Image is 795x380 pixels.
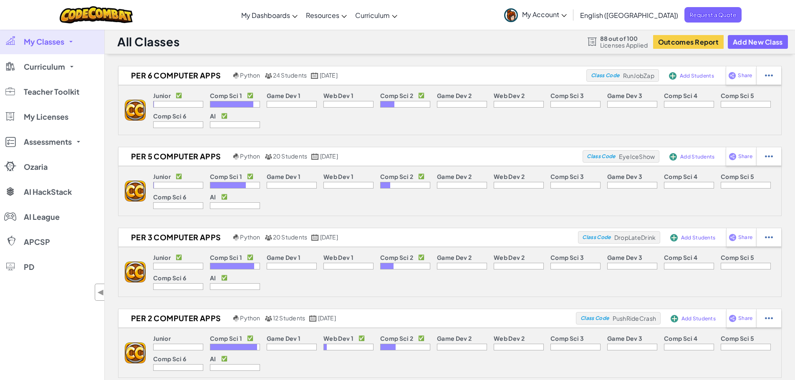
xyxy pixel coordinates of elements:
img: IconAddStudents.svg [669,72,676,80]
span: AI HackStack [24,188,72,196]
img: IconStudentEllipsis.svg [765,234,773,241]
a: Curriculum [351,4,401,26]
span: Add Students [681,316,716,321]
p: Comp Sci 3 [550,335,584,342]
a: My Dashboards [237,4,302,26]
span: Add Students [680,154,714,159]
img: logo [125,181,146,201]
p: ✅ [418,335,424,342]
img: logo [125,342,146,363]
p: Web Dev 1 [323,173,353,180]
p: Comp Sci 2 [380,173,413,180]
span: Share [738,235,752,240]
p: AI [210,274,216,281]
span: Curriculum [355,11,390,20]
p: Web Dev 1 [323,254,353,261]
span: 88 out of 100 [600,35,648,42]
p: Comp Sci 4 [664,254,697,261]
p: Comp Sci 6 [153,355,186,362]
a: Per 3 Computer Apps Python 20 Students [DATE] [119,231,578,244]
img: python.png [233,315,240,322]
span: [DATE] [320,233,338,241]
p: Game Dev 1 [267,254,300,261]
span: PushRideCrash [613,315,656,322]
span: Curriculum [24,63,65,70]
span: Assessments [24,138,72,146]
h2: Per 6 Computer Apps [119,69,231,82]
p: AI [210,355,216,362]
span: EyeIceShow [619,153,655,160]
span: [DATE] [318,314,336,322]
p: Game Dev 2 [437,92,472,99]
h2: Per 3 Computer Apps [119,231,231,244]
a: My Account [500,2,571,28]
img: IconShare_Purple.svg [728,72,736,79]
img: CodeCombat logo [60,6,133,23]
span: My Classes [24,38,64,45]
p: Web Dev 1 [323,335,353,342]
p: Comp Sci 6 [153,274,186,281]
img: calendar.svg [309,315,317,322]
a: Request a Quote [684,7,742,23]
span: Teacher Toolkit [24,88,79,96]
p: ✅ [221,274,227,281]
p: AI [210,194,216,200]
a: Per 6 Computer Apps Python 24 Students [DATE] [119,69,586,82]
p: Junior [153,173,171,180]
span: 12 Students [273,314,305,322]
p: Game Dev 3 [607,254,642,261]
span: [DATE] [320,152,338,160]
p: Comp Sci 5 [721,335,754,342]
p: ✅ [221,194,227,200]
button: Outcomes Report [653,35,724,49]
p: Comp Sci 5 [721,92,754,99]
p: Comp Sci 1 [210,335,242,342]
img: IconStudentEllipsis.svg [765,153,773,160]
img: IconShare_Purple.svg [729,234,737,241]
p: AI [210,113,216,119]
img: MultipleUsers.png [265,234,272,241]
p: Game Dev 3 [607,173,642,180]
p: Game Dev 2 [437,335,472,342]
span: ◀ [97,286,104,298]
img: logo [125,100,146,121]
p: Comp Sci 6 [153,194,186,200]
span: [DATE] [320,71,338,79]
p: Game Dev 1 [267,92,300,99]
span: English ([GEOGRAPHIC_DATA]) [580,11,678,20]
h2: Per 2 Computer Apps [119,312,231,325]
p: Web Dev 2 [494,173,525,180]
p: Comp Sci 3 [550,173,584,180]
img: avatar [504,8,518,22]
span: 24 Students [273,71,307,79]
img: IconStudentEllipsis.svg [765,315,773,322]
span: DropLateDrink [614,234,656,241]
span: Python [240,152,260,160]
p: Comp Sci 4 [664,92,697,99]
p: Comp Sci 4 [664,335,697,342]
p: Comp Sci 4 [664,173,697,180]
img: MultipleUsers.png [265,154,272,160]
p: ✅ [418,173,424,180]
img: MultipleUsers.png [265,73,272,79]
span: Add Students [681,235,715,240]
p: Game Dev 2 [437,173,472,180]
p: ✅ [418,254,424,261]
img: python.png [233,234,240,241]
h1: All Classes [117,34,179,50]
span: Ozaria [24,163,48,171]
p: Comp Sci 3 [550,92,584,99]
span: 20 Students [273,152,308,160]
p: Comp Sci 1 [210,92,242,99]
span: Class Code [580,316,609,321]
p: Junior [153,92,171,99]
a: Per 5 Computer Apps Python 20 Students [DATE] [119,150,583,163]
p: Game Dev 1 [267,173,300,180]
img: python.png [233,154,240,160]
p: Game Dev 1 [267,335,300,342]
span: AI League [24,213,60,221]
p: ✅ [221,355,227,362]
p: Game Dev 3 [607,335,642,342]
